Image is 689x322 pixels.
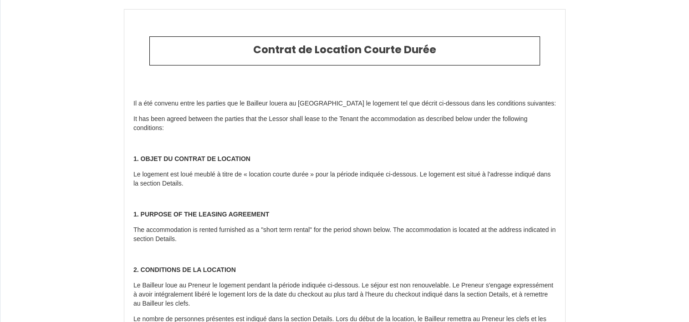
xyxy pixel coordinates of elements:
[133,99,556,108] p: Il a été convenu entre les parties que le Bailleur louera au [GEOGRAPHIC_DATA] le logement tel qu...
[133,226,556,244] p: The accommodation is rented furnished as a "short term rental" for the period shown below. The ac...
[133,281,556,308] p: Le Bailleur loue au Preneur le logement pendant la période indiquée ci-dessous. Le séjour est non...
[157,44,533,56] h2: Contrat de Location Courte Durée
[133,155,250,162] strong: 1. OBJET DU CONTRAT DE LOCATION
[133,211,269,218] strong: 1. PURPOSE OF THE LEASING AGREEMENT
[133,170,556,188] p: Le logement est loué meublé à titre de « location courte durée » pour la période indiquée ci-dess...
[133,266,236,273] strong: 2. CONDITIONS DE LA LOCATION
[133,115,556,133] p: It has been agreed between the parties that the Lessor shall lease to the Tenant the accommodatio...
